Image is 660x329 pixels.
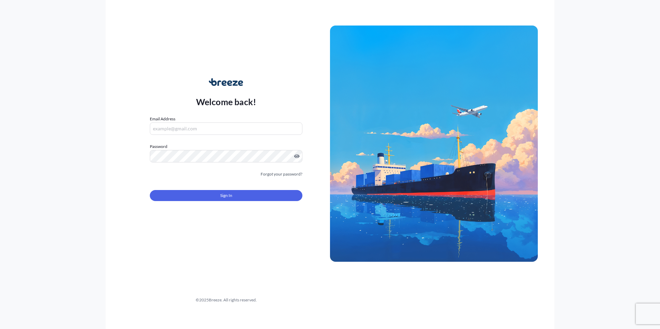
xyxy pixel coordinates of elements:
a: Forgot your password? [261,171,302,178]
button: Show password [294,153,300,159]
div: © 2025 Breeze. All rights reserved. [122,297,330,303]
button: Sign In [150,190,302,201]
label: Password [150,143,302,150]
img: Ship illustration [330,26,538,261]
p: Welcome back! [196,96,256,107]
input: example@gmail.com [150,122,302,135]
label: Email Address [150,116,175,122]
span: Sign In [220,192,232,199]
